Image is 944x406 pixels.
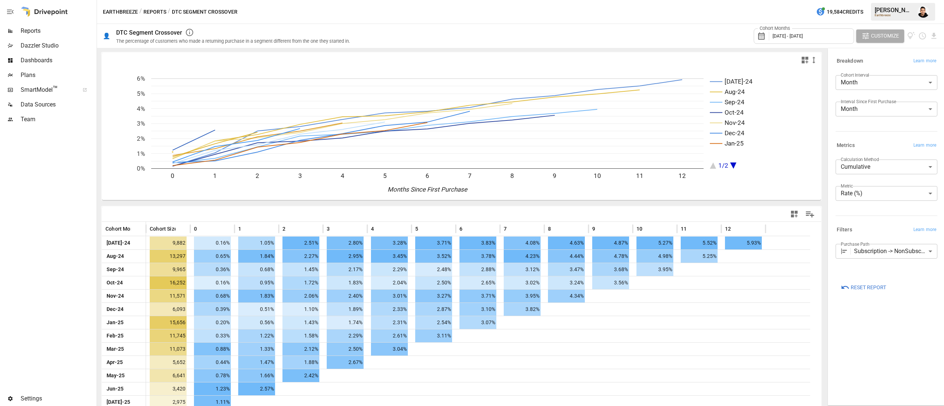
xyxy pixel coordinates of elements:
[327,225,330,232] span: 3
[21,115,95,124] span: Team
[426,172,429,179] text: 6
[636,263,673,276] span: 3.95%
[371,276,408,289] span: 2.04%
[913,142,936,149] span: Learn more
[725,225,731,232] span: 12
[459,225,462,232] span: 6
[507,224,518,234] button: Sort
[371,303,408,316] span: 2.33%
[53,84,58,94] span: ™
[907,29,916,43] button: View documentation
[330,224,341,234] button: Sort
[913,226,936,234] span: Learn more
[371,225,374,232] span: 4
[856,29,904,43] button: Customize
[836,186,937,201] div: Rate (%)
[105,382,125,395] span: Jun-25
[375,224,385,234] button: Sort
[636,172,643,179] text: 11
[836,75,937,90] div: Month
[150,316,187,329] span: 15,656
[194,343,231,356] span: 0.88%
[913,57,936,65] span: Learn more
[851,283,886,292] span: Reset Report
[918,32,927,40] button: Schedule report
[238,343,275,356] span: 1.33%
[681,237,718,249] span: 5.52%
[103,7,138,17] button: Earthbreeze
[150,276,187,289] span: 16,252
[592,250,629,263] span: 4.78%
[194,369,231,382] span: 0.78%
[282,290,319,302] span: 2.06%
[137,75,145,82] text: 6%
[238,225,241,232] span: 1
[238,329,275,342] span: 1.22%
[643,224,653,234] button: Sort
[725,78,753,85] text: [DATE]-24
[150,237,187,249] span: 9,882
[419,224,429,234] button: Sort
[238,237,275,249] span: 1.05%
[592,237,629,249] span: 4.87%
[592,263,629,276] span: 3.68%
[415,225,418,232] span: 5
[327,263,364,276] span: 2.17%
[150,329,187,342] span: 11,745
[105,356,124,369] span: Apr-25
[459,263,496,276] span: 2.88%
[725,140,744,147] text: Jan-25
[548,250,585,263] span: 4.44%
[459,290,496,302] span: 3.71%
[327,276,364,289] span: 1.83%
[150,369,187,382] span: 6,641
[282,303,319,316] span: 1.10%
[504,225,507,232] span: 7
[21,100,95,109] span: Data Sources
[105,343,125,356] span: Mar-25
[837,226,852,234] h6: Filters
[459,250,496,263] span: 3.78%
[150,225,177,232] span: Cohort Size
[116,29,182,36] div: DTC Segment Crossover
[286,224,296,234] button: Sort
[871,31,899,41] span: Customize
[371,329,408,342] span: 2.61%
[875,7,913,14] div: [PERSON_NAME]
[841,98,896,105] label: Interval Since First Purchase
[917,6,929,18] img: Francisco Sanchez
[102,67,810,200] svg: A chart.
[725,237,762,249] span: 5.93%
[841,72,869,78] label: Cohort Interval
[415,276,452,289] span: 2.50%
[105,237,131,249] span: [DATE]-24
[678,172,686,179] text: 12
[415,329,452,342] span: 3.11%
[21,41,95,50] span: Dazzler Studio
[238,263,275,276] span: 0.68%
[548,225,551,232] span: 8
[459,303,496,316] span: 3.10%
[592,276,629,289] span: 3.56%
[282,237,319,249] span: 2.51%
[137,90,145,97] text: 5%
[718,162,728,169] text: 1/2
[282,225,285,232] span: 2
[725,129,745,137] text: Dec-24
[327,237,364,249] span: 2.80%
[238,382,275,395] span: 2.57%
[548,237,585,249] span: 4.63%
[105,290,125,302] span: Nov-24
[758,25,792,32] label: Cohort Months
[725,109,744,116] text: Oct-24
[21,71,95,80] span: Plans
[105,276,124,289] span: Oct-24
[282,329,319,342] span: 1.58%
[504,303,541,316] span: 3.82%
[21,394,95,403] span: Settings
[553,172,556,179] text: 9
[103,32,110,39] div: 👤
[841,156,879,162] label: Calculation Method
[841,183,853,189] label: Metric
